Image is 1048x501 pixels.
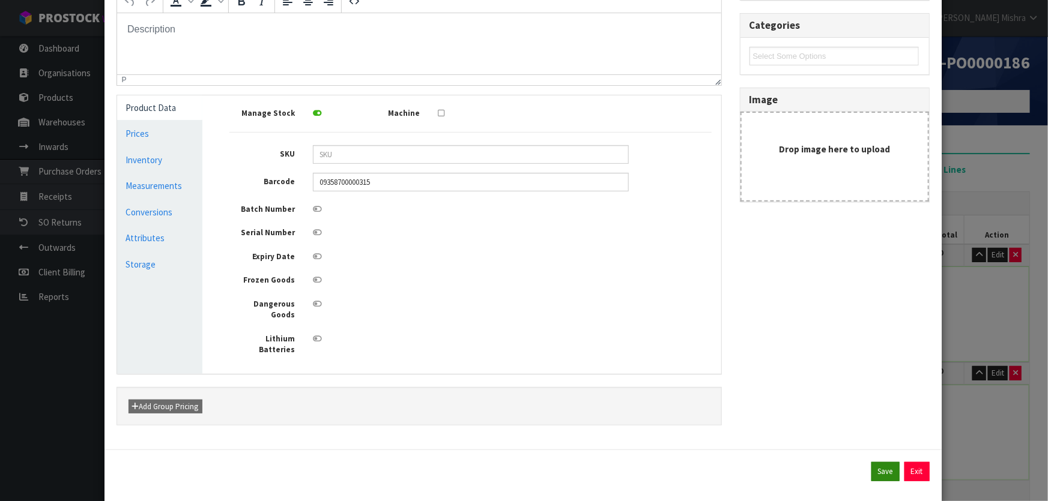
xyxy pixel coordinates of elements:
[345,104,429,119] label: Machine
[129,400,202,414] button: Add Group Pricing
[871,462,900,481] button: Save
[220,330,304,356] label: Lithium Batteries
[313,145,629,164] input: SKU
[711,75,721,85] div: Resize
[313,173,629,191] input: Barcode
[117,200,203,224] a: Conversions
[750,94,920,106] h3: Image
[117,121,203,146] a: Prices
[220,104,304,119] label: Manage Stock
[117,13,721,74] iframe: Rich Text Area. Press ALT-0 for help.
[117,173,203,198] a: Measurements
[117,148,203,172] a: Inventory
[220,248,304,263] label: Expiry Date
[220,200,304,215] label: Batch Number
[904,462,930,481] button: Exit
[220,145,304,160] label: SKU
[220,173,304,188] label: Barcode
[779,143,890,155] strong: Drop image here to upload
[220,271,304,286] label: Frozen Goods
[122,76,127,84] div: p
[117,226,203,250] a: Attributes
[117,95,203,120] a: Product Data
[220,295,304,321] label: Dangerous Goods
[750,20,920,31] h3: Categories
[220,224,304,239] label: Serial Number
[117,252,203,277] a: Storage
